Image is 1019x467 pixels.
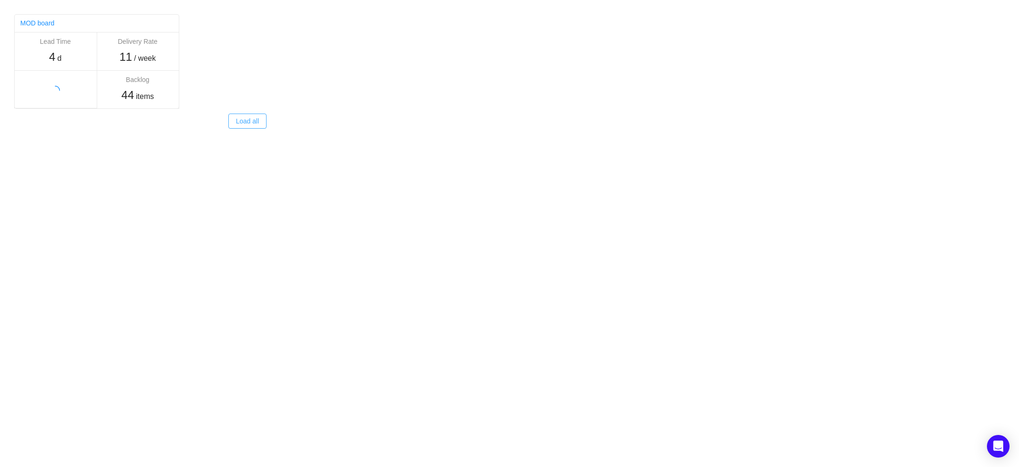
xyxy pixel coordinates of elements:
[134,53,156,64] span: / week
[101,75,175,85] div: Backlog
[50,86,60,95] i: icon: loading
[136,91,154,102] span: items
[57,53,61,64] span: d
[49,50,55,63] span: 4
[987,435,1010,458] div: Open Intercom Messenger
[119,50,132,63] span: 11
[101,37,175,47] div: Delivery Rate
[19,37,92,47] div: Lead Time
[228,114,267,129] button: Load all
[20,19,54,27] a: MOD board
[121,89,134,101] span: 44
